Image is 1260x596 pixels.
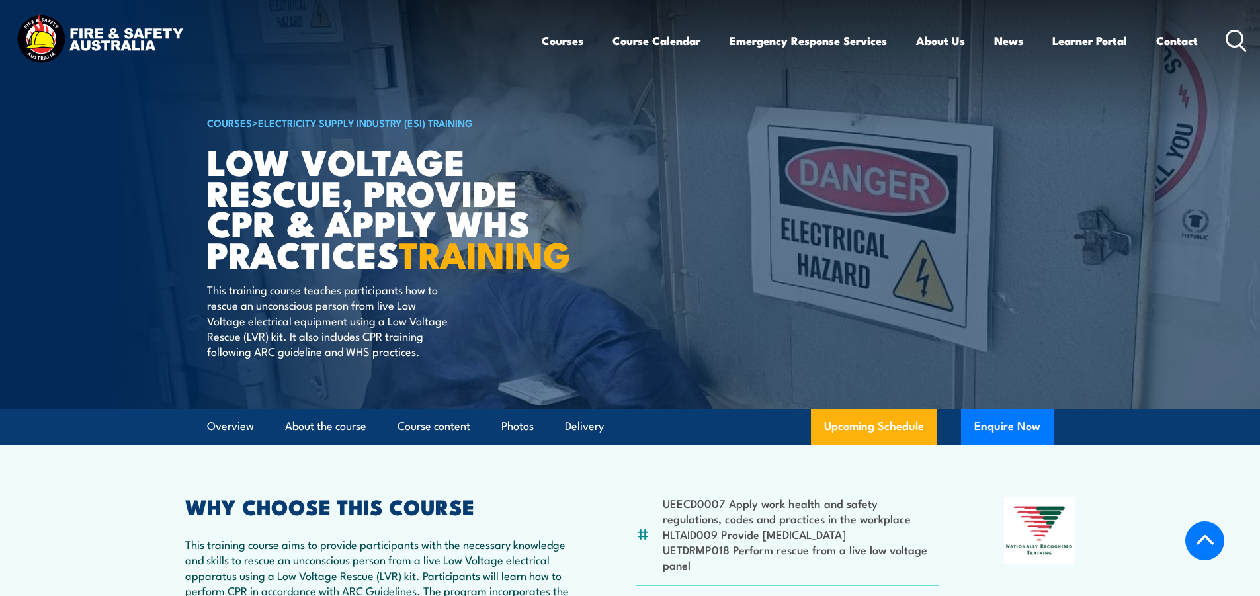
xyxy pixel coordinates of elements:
[285,409,366,444] a: About the course
[961,409,1054,445] button: Enquire Now
[207,115,252,130] a: COURSES
[207,146,534,269] h1: Low Voltage Rescue, Provide CPR & Apply WHS Practices
[612,23,700,58] a: Course Calendar
[398,409,470,444] a: Course content
[663,495,940,527] li: UEECD0007 Apply work health and safety regulations, codes and practices in the workplace
[916,23,965,58] a: About Us
[1052,23,1127,58] a: Learner Portal
[663,527,940,542] li: HLTAID009 Provide [MEDICAL_DATA]
[258,115,473,130] a: Electricity Supply Industry (ESI) Training
[663,542,940,573] li: UETDRMP018 Perform rescue from a live low voltage panel
[501,409,534,444] a: Photos
[542,23,583,58] a: Courses
[994,23,1023,58] a: News
[565,409,604,444] a: Delivery
[207,114,534,130] h6: >
[207,282,448,359] p: This training course teaches participants how to rescue an unconscious person from live Low Volta...
[811,409,937,445] a: Upcoming Schedule
[1004,497,1075,564] img: Nationally Recognised Training logo.
[730,23,887,58] a: Emergency Response Services
[207,409,254,444] a: Overview
[399,226,571,280] strong: TRAINING
[1156,23,1198,58] a: Contact
[185,497,571,515] h2: WHY CHOOSE THIS COURSE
